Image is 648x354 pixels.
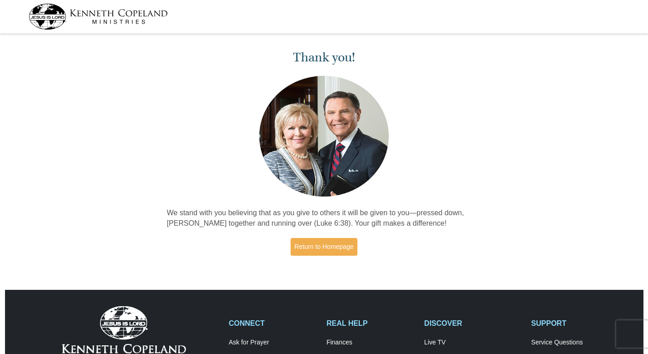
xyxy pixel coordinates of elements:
[229,319,317,328] h2: CONNECT
[531,339,619,347] a: Service Questions
[291,238,358,256] a: Return to Homepage
[257,74,391,199] img: Kenneth and Gloria
[531,319,619,328] h2: SUPPORT
[424,339,522,347] a: Live TV
[167,50,482,65] h1: Thank you!
[424,319,522,328] h2: DISCOVER
[167,208,482,229] p: We stand with you believing that as you give to others it will be given to you—pressed down, [PER...
[327,339,415,347] a: Finances
[229,339,317,347] a: Ask for Prayer
[29,4,168,30] img: kcm-header-logo.svg
[327,319,415,328] h2: REAL HELP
